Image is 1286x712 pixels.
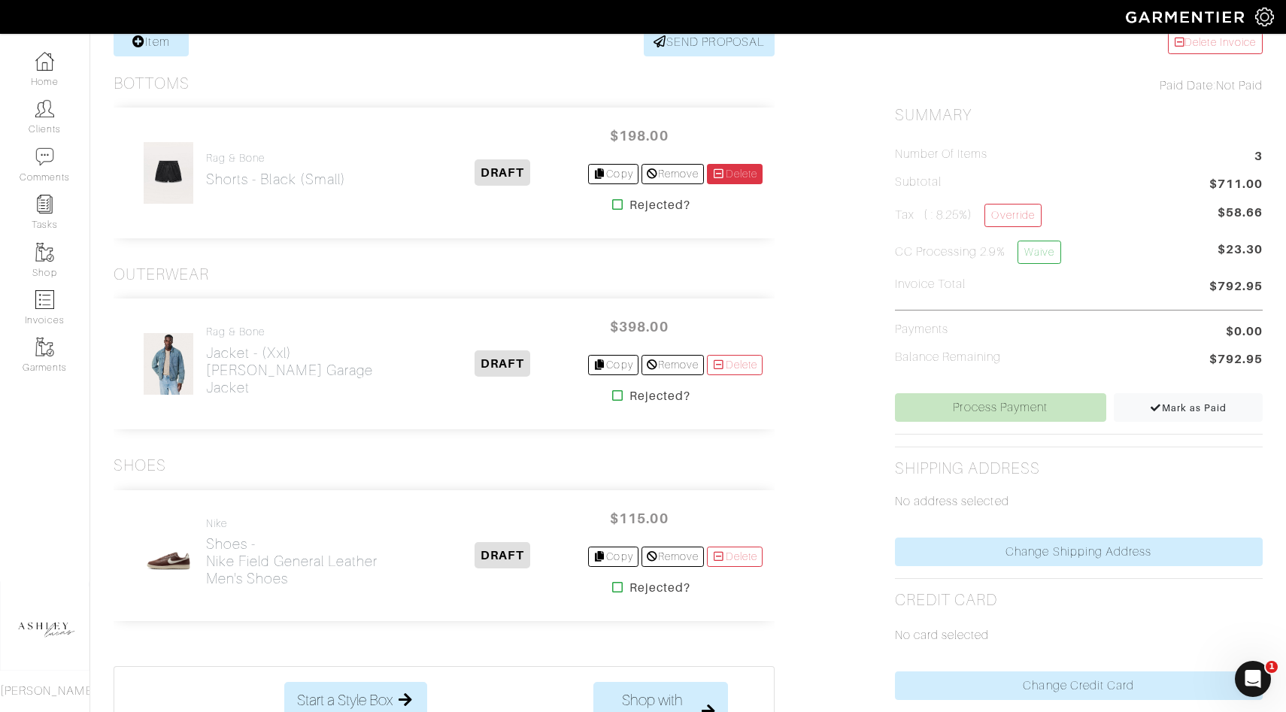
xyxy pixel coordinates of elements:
span: $792.95 [1209,350,1263,371]
img: cW7TTqLqnuA6P5vXWrVsXkK9 [143,524,194,587]
h5: Subtotal [895,175,942,189]
img: dashboard-icon-dbcd8f5a0b271acd01030246c82b418ddd0df26cd7fceb0bd07c9910d44c42f6.png [35,52,54,71]
span: Paid Date: [1160,79,1216,92]
h4: rag & bone [206,152,346,165]
strong: Rejected? [629,196,690,214]
span: DRAFT [475,542,529,568]
span: $711.00 [1209,175,1263,195]
img: garmentier-logo-header-white-b43fb05a5012e4ada735d5af1a66efaba907eab6374d6393d1fbf88cb4ef424d.png [1118,4,1255,30]
a: rag & bone Shorts - Black (Small) [206,152,346,188]
p: No card selected [895,626,1263,644]
a: Item [114,28,189,56]
a: SEND PROPOSAL [644,28,775,56]
span: 3 [1254,147,1263,168]
a: Remove [641,164,704,184]
a: Change Credit Card [895,671,1263,700]
img: garments-icon-b7da505a4dc4fd61783c78ac3ca0ef83fa9d6f193b1c9dc38574b1d14d53ca28.png [35,243,54,262]
h5: Balance Remaining [895,350,1002,365]
span: $398.00 [594,311,684,343]
img: comment-icon-a0a6a9ef722e966f86d9cbdc48e553b5cf19dbc54f86b18d962a5391bc8f6eb6.png [35,147,54,166]
h3: Shoes [114,456,166,475]
a: Delete Invoice [1168,31,1263,54]
a: Mark as Paid [1114,393,1263,422]
a: Nike Shoes -Nike Field General Leather Men's Shoes [206,517,417,588]
span: $198.00 [594,120,684,152]
h5: Invoice Total [895,277,966,292]
span: Mark as Paid [1150,402,1227,414]
span: $792.95 [1209,277,1263,298]
span: $58.66 [1218,204,1263,222]
h4: rag & bone [206,326,417,338]
h4: Nike [206,517,417,530]
h3: Outerwear [114,265,209,284]
span: 1 [1266,661,1278,673]
h5: Number of Items [895,147,988,162]
a: Process Payment [895,393,1106,422]
a: Override [984,204,1041,227]
a: Delete [707,164,763,184]
a: Remove [641,547,704,567]
a: Waive [1018,241,1061,264]
h5: CC Processing 2.9% [895,241,1061,264]
h2: Shipping Address [895,459,1041,478]
h2: Credit Card [895,591,998,610]
img: reminder-icon-8004d30b9f0a5d33ae49ab947aed9ed385cf756f9e5892f1edd6e32f2345188e.png [35,195,54,214]
a: Change Shipping Address [895,538,1263,566]
h2: Jacket - (xxl) [PERSON_NAME] Garage Jacket [206,344,417,396]
img: orders-icon-0abe47150d42831381b5fb84f609e132dff9fe21cb692f30cb5eec754e2cba89.png [35,290,54,309]
h2: Shoes - Nike Field General Leather Men's Shoes [206,535,417,587]
div: Not Paid [895,77,1263,95]
span: DRAFT [475,159,529,186]
a: rag & bone Jacket - (xxl)[PERSON_NAME] Garage Jacket [206,326,417,396]
strong: Rejected? [629,579,690,597]
h3: Bottoms [114,74,190,93]
a: Copy [588,164,638,184]
h5: Tax ( : 8.25%) [895,204,1042,227]
img: 9swQJhvcEr159FCZULK6q6Wf [143,332,194,395]
strong: Rejected? [629,387,690,405]
a: Delete [707,547,763,567]
a: Copy [588,547,638,567]
span: $0.00 [1226,323,1263,341]
span: Start a Style Box [297,689,393,711]
h2: Summary [895,106,1263,125]
img: clients-icon-6bae9207a08558b7cb47a8932f037763ab4055f8c8b6bfacd5dc20c3e0201464.png [35,99,54,118]
h2: Shorts - Black (Small) [206,171,346,188]
h5: Payments [895,323,948,337]
a: Remove [641,355,704,375]
iframe: Intercom live chat [1235,661,1271,697]
img: gear-icon-white-bd11855cb880d31180b6d7d6211b90ccbf57a29d726f0c71d8c61bd08dd39cc2.png [1255,8,1274,26]
img: garments-icon-b7da505a4dc4fd61783c78ac3ca0ef83fa9d6f193b1c9dc38574b1d14d53ca28.png [35,338,54,356]
span: DRAFT [475,350,529,377]
a: Delete [707,355,763,375]
span: $23.30 [1218,241,1263,270]
img: DYeBWcVGmjLL9n4HbNJtSHbx [143,141,194,205]
span: $115.00 [594,502,684,535]
a: Copy [588,355,638,375]
p: No address selected [895,492,1263,511]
